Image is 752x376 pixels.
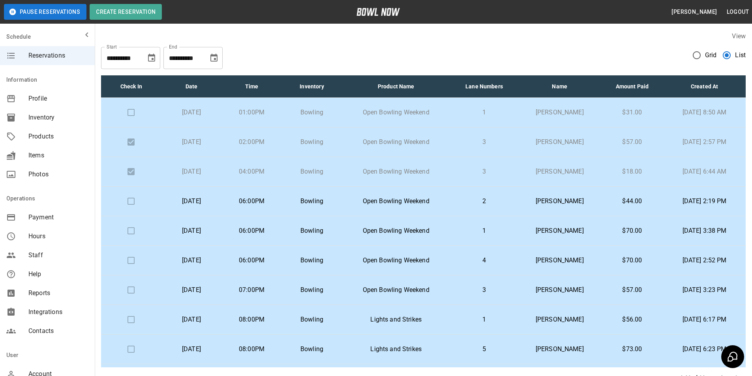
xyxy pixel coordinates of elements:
[4,4,86,20] button: Pause Reservations
[228,315,276,324] p: 08:00PM
[168,315,216,324] p: [DATE]
[28,151,88,160] span: Items
[288,167,336,176] p: Bowling
[669,256,739,265] p: [DATE] 2:52 PM
[28,113,88,122] span: Inventory
[608,137,657,147] p: $57.00
[669,137,739,147] p: [DATE] 2:57 PM
[28,213,88,222] span: Payment
[525,108,595,117] p: [PERSON_NAME]
[456,226,512,236] p: 1
[356,8,400,16] img: logo
[735,51,746,60] span: List
[168,137,216,147] p: [DATE]
[348,285,444,295] p: Open Bowling Weekend
[456,137,512,147] p: 3
[456,167,512,176] p: 3
[28,288,88,298] span: Reports
[668,5,720,19] button: [PERSON_NAME]
[282,75,342,98] th: Inventory
[525,137,595,147] p: [PERSON_NAME]
[525,167,595,176] p: [PERSON_NAME]
[168,196,216,206] p: [DATE]
[525,315,595,324] p: [PERSON_NAME]
[28,307,88,317] span: Integrations
[669,315,739,324] p: [DATE] 6:17 PM
[288,256,336,265] p: Bowling
[601,75,664,98] th: Amount Paid
[28,132,88,141] span: Products
[228,167,276,176] p: 04:00PM
[90,4,162,20] button: Create Reservation
[342,75,450,98] th: Product Name
[168,256,216,265] p: [DATE]
[663,75,746,98] th: Created At
[348,167,444,176] p: Open Bowling Weekend
[288,137,336,147] p: Bowling
[450,75,518,98] th: Lane Numbers
[288,285,336,295] p: Bowling
[168,167,216,176] p: [DATE]
[221,75,282,98] th: Time
[288,196,336,206] p: Bowling
[348,137,444,147] p: Open Bowling Weekend
[101,75,161,98] th: Check In
[608,315,657,324] p: $56.00
[669,167,739,176] p: [DATE] 6:44 AM
[168,226,216,236] p: [DATE]
[228,137,276,147] p: 02:00PM
[669,226,739,236] p: [DATE] 3:38 PM
[456,285,512,295] p: 3
[348,344,444,354] p: Lights and Strikes
[348,256,444,265] p: Open Bowling Weekend
[608,226,657,236] p: $70.00
[456,315,512,324] p: 1
[228,196,276,206] p: 06:00PM
[28,326,88,336] span: Contacts
[525,256,595,265] p: [PERSON_NAME]
[669,108,739,117] p: [DATE] 8:50 AM
[28,94,88,103] span: Profile
[348,196,444,206] p: Open Bowling Weekend
[288,226,336,236] p: Bowling
[168,285,216,295] p: [DATE]
[525,285,595,295] p: [PERSON_NAME]
[456,256,512,265] p: 4
[228,256,276,265] p: 06:00PM
[144,50,159,66] button: Choose date, selected date is Oct 4, 2025
[168,344,216,354] p: [DATE]
[28,251,88,260] span: Staff
[525,226,595,236] p: [PERSON_NAME]
[348,108,444,117] p: Open Bowling Weekend
[228,226,276,236] p: 06:00PM
[456,196,512,206] p: 2
[206,50,222,66] button: Choose date, selected date is Oct 4, 2025
[228,344,276,354] p: 08:00PM
[669,285,739,295] p: [DATE] 3:23 PM
[228,108,276,117] p: 01:00PM
[288,344,336,354] p: Bowling
[456,344,512,354] p: 5
[608,285,657,295] p: $57.00
[669,344,739,354] p: [DATE] 6:23 PM
[608,167,657,176] p: $18.00
[608,256,657,265] p: $70.00
[608,344,657,354] p: $73.00
[525,344,595,354] p: [PERSON_NAME]
[168,108,216,117] p: [DATE]
[28,269,88,279] span: Help
[28,170,88,179] span: Photos
[724,5,752,19] button: Logout
[456,108,512,117] p: 1
[348,315,444,324] p: Lights and Strikes
[525,196,595,206] p: [PERSON_NAME]
[348,226,444,236] p: Open Bowling Weekend
[28,232,88,241] span: Hours
[28,51,88,60] span: Reservations
[669,196,739,206] p: [DATE] 2:19 PM
[228,285,276,295] p: 07:00PM
[288,315,336,324] p: Bowling
[161,75,222,98] th: Date
[288,108,336,117] p: Bowling
[608,196,657,206] p: $44.00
